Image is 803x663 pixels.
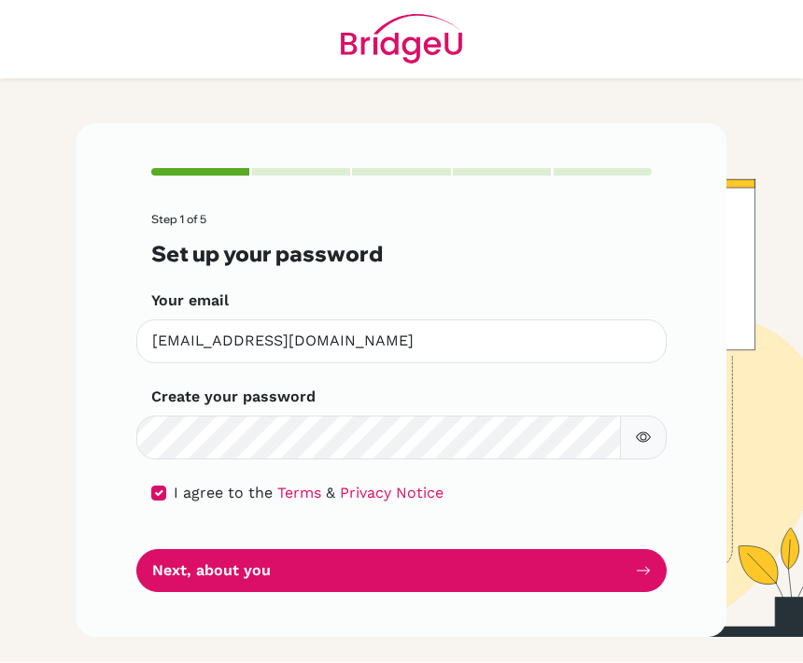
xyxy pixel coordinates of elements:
[151,213,206,227] span: Step 1 of 5
[340,485,444,502] a: Privacy Notice
[151,242,652,268] h3: Set up your password
[151,387,316,409] label: Create your password
[174,485,273,502] span: I agree to the
[136,550,667,594] button: Next, about you
[326,485,335,502] span: &
[136,320,667,364] input: Insert your email*
[277,485,321,502] a: Terms
[151,290,229,313] label: Your email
